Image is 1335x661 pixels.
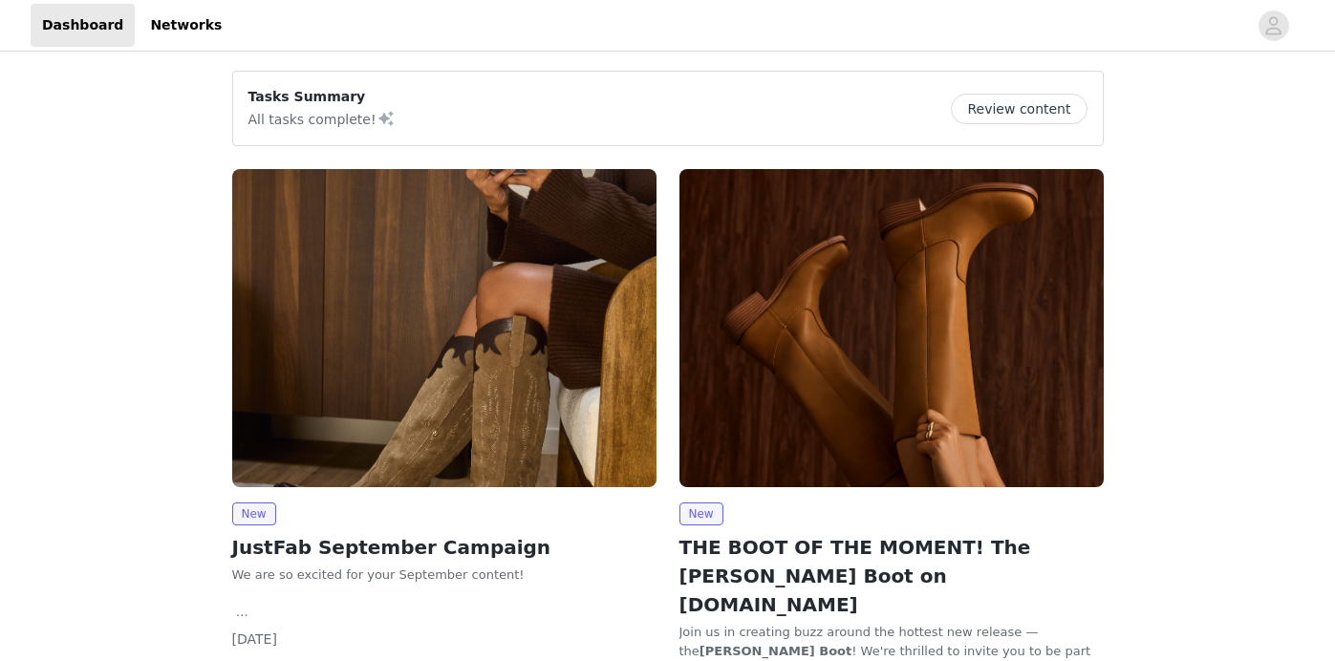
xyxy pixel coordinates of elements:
a: Networks [139,4,233,47]
p: All tasks complete! [248,107,396,130]
span: New [679,502,723,525]
h2: THE BOOT OF THE MOMENT! The [PERSON_NAME] Boot on [DOMAIN_NAME] [679,533,1104,619]
img: JustFab [232,169,657,487]
img: JustFab [679,169,1104,487]
a: Dashboard [31,4,135,47]
button: Review content [951,94,1087,124]
span: New [232,502,276,525]
p: We are so excited for your September content! [232,565,657,585]
p: Tasks Summary [248,87,396,107]
span: [DATE] [232,631,277,647]
h2: JustFab September Campaign [232,533,657,562]
div: avatar [1264,11,1282,41]
strong: [PERSON_NAME] Boot [700,644,851,658]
